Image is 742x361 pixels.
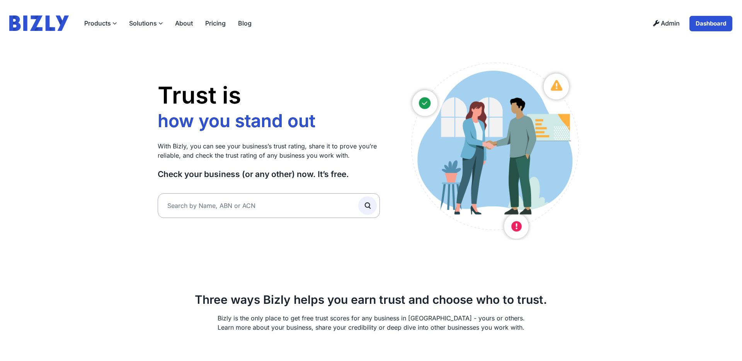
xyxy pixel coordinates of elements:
a: Blog [232,15,258,31]
p: With Bizly, you can see your business’s trust rating, share it to prove you’re reliable, and chec... [158,141,380,160]
a: Dashboard [689,15,733,32]
span: Trust is [158,81,241,109]
img: bizly_logo.svg [9,15,69,31]
li: who you work with [158,132,320,155]
a: Admin [647,15,686,32]
li: how you stand out [158,110,320,132]
a: About [169,15,199,31]
h2: Three ways Bizly helps you earn trust and choose who to trust. [158,293,584,307]
input: Search by Name, ABN or ACN [158,193,380,218]
label: Solutions [123,15,169,31]
h3: Check your business (or any other) now. It’s free. [158,169,380,179]
a: Pricing [199,15,232,31]
label: Products [78,15,123,31]
p: Bizly is the only place to get free trust scores for any business in [GEOGRAPHIC_DATA] - yours or... [158,313,584,332]
img: Australian small business owners illustration [403,59,584,240]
